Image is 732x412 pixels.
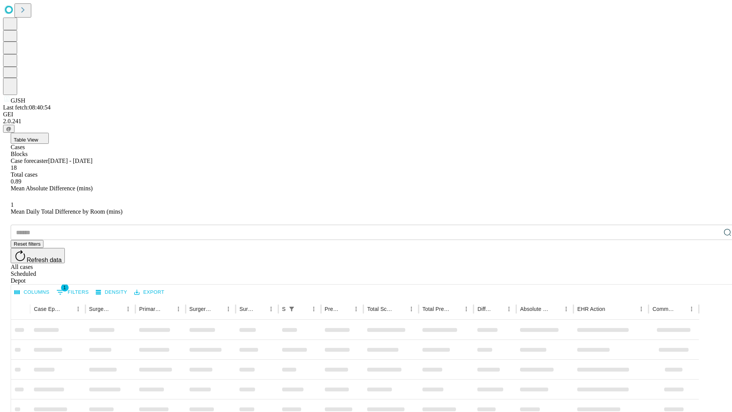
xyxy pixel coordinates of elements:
span: @ [6,126,11,132]
div: Total Scheduled Duration [367,306,395,312]
button: Menu [504,304,514,314]
button: Menu [308,304,319,314]
button: Menu [686,304,697,314]
span: Mean Daily Total Difference by Room (mins) [11,208,122,215]
button: Sort [676,304,686,314]
button: Refresh data [11,248,65,263]
button: @ [3,125,14,133]
button: Menu [351,304,361,314]
div: 2.0.241 [3,118,729,125]
div: Absolute Difference [520,306,549,312]
button: Sort [450,304,461,314]
button: Sort [550,304,561,314]
span: Mean Absolute Difference (mins) [11,185,93,192]
span: GJSH [11,97,25,104]
span: Refresh data [27,257,62,263]
span: 18 [11,164,17,171]
button: Show filters [286,304,297,314]
button: Density [94,286,129,298]
button: Sort [62,304,73,314]
button: Menu [123,304,133,314]
button: Sort [212,304,223,314]
button: Sort [162,304,173,314]
span: Total cases [11,171,37,178]
span: [DATE] - [DATE] [48,158,92,164]
span: Table View [14,137,38,143]
button: Export [132,286,166,298]
div: EHR Action [577,306,605,312]
button: Menu [461,304,472,314]
button: Sort [395,304,406,314]
span: Case forecaster [11,158,48,164]
button: Menu [561,304,571,314]
button: Sort [298,304,308,314]
div: GEI [3,111,729,118]
button: Menu [636,304,647,314]
button: Sort [255,304,266,314]
div: Surgery Date [239,306,254,312]
span: Last fetch: 08:40:54 [3,104,51,111]
span: Reset filters [14,241,40,247]
button: Menu [223,304,234,314]
div: Surgeon Name [89,306,111,312]
span: 1 [61,284,69,291]
button: Sort [606,304,616,314]
div: Total Predicted Duration [422,306,450,312]
button: Menu [173,304,184,314]
span: 1 [11,201,14,208]
button: Sort [340,304,351,314]
button: Sort [493,304,504,314]
button: Menu [406,304,417,314]
button: Table View [11,133,49,144]
div: Surgery Name [189,306,212,312]
button: Select columns [13,286,51,298]
div: Predicted In Room Duration [325,306,340,312]
div: Scheduled In Room Duration [282,306,286,312]
button: Sort [112,304,123,314]
div: Difference [477,306,492,312]
span: 0.89 [11,178,21,185]
div: Primary Service [139,306,161,312]
div: Case Epic Id [34,306,61,312]
button: Menu [266,304,276,314]
button: Show filters [55,286,91,298]
div: 1 active filter [286,304,297,314]
div: Comments [652,306,674,312]
button: Reset filters [11,240,43,248]
button: Menu [73,304,83,314]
